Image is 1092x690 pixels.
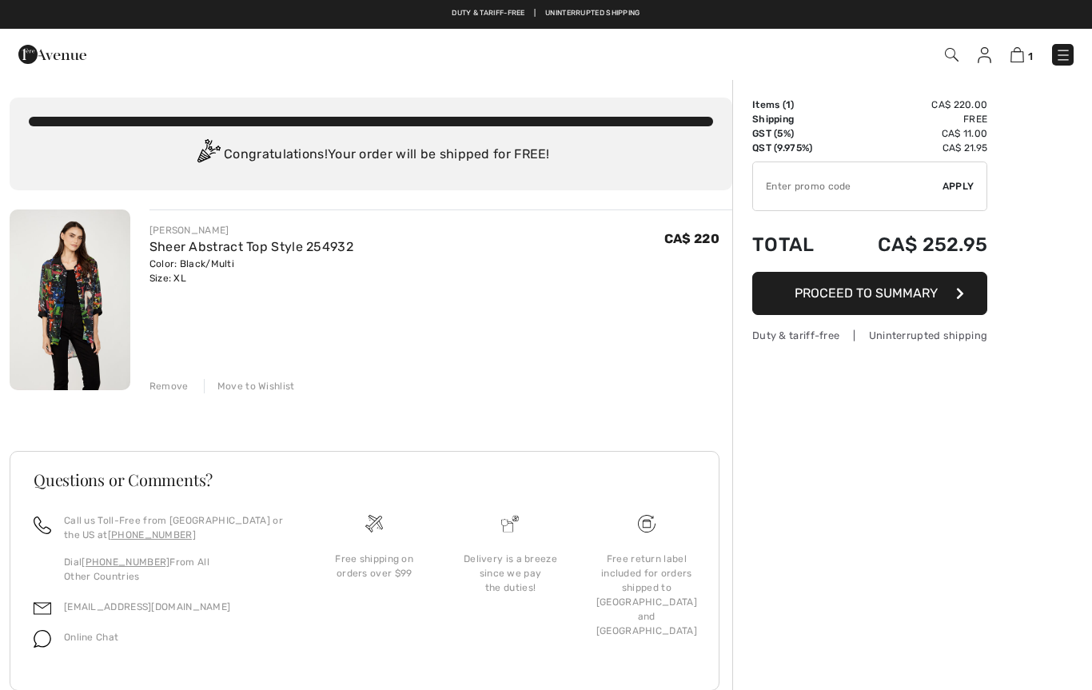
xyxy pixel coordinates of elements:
[34,472,695,488] h3: Questions or Comments?
[10,209,130,390] img: Sheer Abstract Top Style 254932
[592,552,702,638] div: Free return label included for orders shipped to [GEOGRAPHIC_DATA] and [GEOGRAPHIC_DATA]
[752,272,987,315] button: Proceed to Summary
[945,48,958,62] img: Search
[192,139,224,171] img: Congratulation2.svg
[837,98,987,112] td: CA$ 220.00
[149,223,353,237] div: [PERSON_NAME]
[1010,45,1033,64] a: 1
[34,600,51,617] img: email
[752,328,987,343] div: Duty & tariff-free | Uninterrupted shipping
[837,217,987,272] td: CA$ 252.95
[501,515,519,532] img: Delivery is a breeze since we pay the duties!
[1010,47,1024,62] img: Shopping Bag
[149,239,353,254] a: Sheer Abstract Top Style 254932
[64,601,230,612] a: [EMAIL_ADDRESS][DOMAIN_NAME]
[82,556,169,568] a: [PHONE_NUMBER]
[638,515,656,532] img: Free shipping on orders over $99
[64,632,118,643] span: Online Chat
[455,552,565,595] div: Delivery is a breeze since we pay the duties!
[18,38,86,70] img: 1ère Avenue
[752,112,837,126] td: Shipping
[752,141,837,155] td: QST (9.975%)
[365,515,383,532] img: Free shipping on orders over $99
[753,162,943,210] input: Promo code
[319,552,429,580] div: Free shipping on orders over $99
[108,529,196,540] a: [PHONE_NUMBER]
[1055,47,1071,63] img: Menu
[786,99,791,110] span: 1
[1028,50,1033,62] span: 1
[34,630,51,648] img: chat
[943,179,974,193] span: Apply
[204,379,295,393] div: Move to Wishlist
[752,126,837,141] td: GST (5%)
[837,141,987,155] td: CA$ 21.95
[664,231,719,246] span: CA$ 220
[149,257,353,285] div: Color: Black/Multi Size: XL
[837,126,987,141] td: CA$ 11.00
[18,46,86,61] a: 1ère Avenue
[795,285,938,301] span: Proceed to Summary
[978,47,991,63] img: My Info
[29,139,713,171] div: Congratulations! Your order will be shipped for FREE!
[837,112,987,126] td: Free
[34,517,51,534] img: call
[64,555,287,584] p: Dial From All Other Countries
[752,217,837,272] td: Total
[149,379,189,393] div: Remove
[64,513,287,542] p: Call us Toll-Free from [GEOGRAPHIC_DATA] or the US at
[752,98,837,112] td: Items ( )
